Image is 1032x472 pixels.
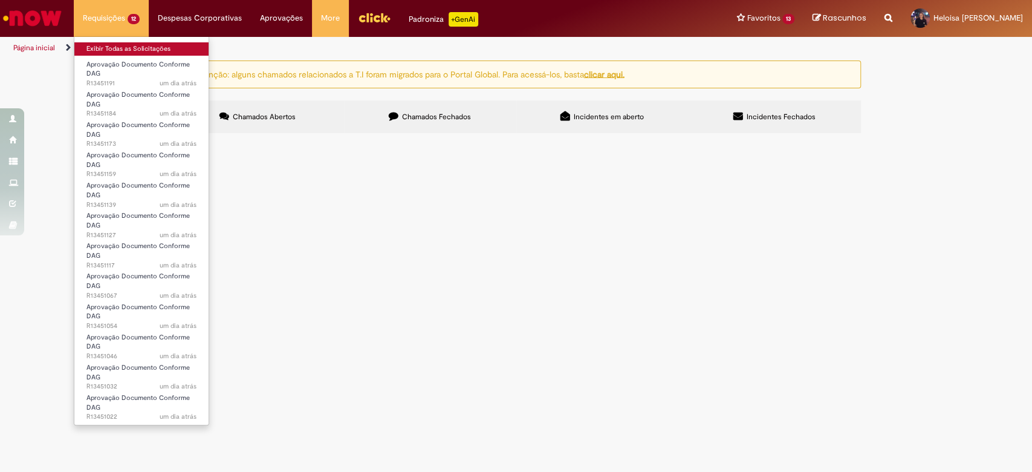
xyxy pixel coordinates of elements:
span: um dia atrás [160,261,196,270]
time: 27/08/2025 09:33:03 [160,291,196,300]
a: Aberto R13451032 : Aprovação Documento Conforme DAG [74,361,209,387]
a: Aberto R13451046 : Aprovação Documento Conforme DAG [74,331,209,357]
ul: Trilhas de página [9,37,679,59]
span: R13451054 [86,321,196,331]
p: +GenAi [449,12,478,27]
span: Requisições [83,12,125,24]
time: 27/08/2025 09:30:38 [160,352,196,361]
span: Aprovação Documento Conforme DAG [86,151,190,169]
span: Aprovação Documento Conforme DAG [86,211,190,230]
a: Rascunhos [813,13,866,24]
time: 27/08/2025 09:47:45 [160,109,196,118]
span: R13451191 [86,79,196,88]
a: Página inicial [13,43,55,53]
span: Aprovação Documento Conforme DAG [86,90,190,109]
span: R13451032 [86,382,196,392]
span: More [321,12,340,24]
span: Chamados Abertos [233,112,296,122]
span: Aprovação Documento Conforme DAG [86,181,190,200]
time: 27/08/2025 09:46:04 [160,139,196,148]
span: Aprovação Documento Conforme DAG [86,60,190,79]
span: Incidentes Fechados [747,112,816,122]
span: um dia atrás [160,200,196,209]
time: 27/08/2025 09:44:21 [160,169,196,179]
span: R13451022 [86,412,196,422]
a: Aberto R13451184 : Aprovação Documento Conforme DAG [74,88,209,114]
time: 27/08/2025 09:42:26 [160,200,196,209]
span: um dia atrás [160,382,196,391]
span: um dia atrás [160,169,196,179]
span: Aprovação Documento Conforme DAG [86,272,190,290]
a: Aberto R13451054 : Aprovação Documento Conforme DAG [74,301,209,327]
time: 27/08/2025 09:28:03 [160,412,196,421]
a: Aberto R13451067 : Aprovação Documento Conforme DAG [74,270,209,296]
img: ServiceNow [1,6,63,30]
ng-bind-html: Atenção: alguns chamados relacionados a T.I foram migrados para o Portal Global. Para acessá-los,... [195,68,625,79]
span: R13451184 [86,109,196,119]
a: Aberto R13451127 : Aprovação Documento Conforme DAG [74,209,209,235]
a: Aberto R13451173 : Aprovação Documento Conforme DAG [74,119,209,145]
span: Incidentes em aberto [574,112,644,122]
span: um dia atrás [160,231,196,240]
img: click_logo_yellow_360x200.png [358,8,391,27]
span: um dia atrás [160,291,196,300]
span: R13451046 [86,352,196,361]
span: Aprovação Documento Conforme DAG [86,363,190,382]
time: 27/08/2025 09:29:21 [160,382,196,391]
span: Rascunhos [823,12,866,24]
a: Aberto R13451159 : Aprovação Documento Conforme DAG [74,149,209,175]
span: um dia atrás [160,139,196,148]
a: Aberto R13451117 : Aprovação Documento Conforme DAG [74,240,209,266]
div: Padroniza [409,12,478,27]
a: Aberto R13451022 : Aprovação Documento Conforme DAG [74,392,209,418]
span: R13451139 [86,200,196,210]
span: Aprovação Documento Conforme DAG [86,303,190,321]
a: Aberto R13451139 : Aprovação Documento Conforme DAG [74,179,209,205]
span: Aprovação Documento Conforme DAG [86,241,190,260]
time: 27/08/2025 09:40:17 [160,261,196,270]
span: Favoritos [747,12,780,24]
span: R13451127 [86,231,196,240]
time: 27/08/2025 09:31:48 [160,321,196,330]
span: R13451173 [86,139,196,149]
span: R13451117 [86,261,196,270]
span: 12 [128,14,140,24]
time: 27/08/2025 09:48:59 [160,79,196,88]
a: Aberto R13451191 : Aprovação Documento Conforme DAG [74,58,209,84]
span: Heloisa [PERSON_NAME] [933,13,1023,23]
span: Aprovação Documento Conforme DAG [86,393,190,412]
span: um dia atrás [160,352,196,361]
a: clicar aqui. [584,68,625,79]
span: 13 [782,14,794,24]
time: 27/08/2025 09:41:18 [160,231,196,240]
span: Aprovação Documento Conforme DAG [86,333,190,352]
span: um dia atrás [160,412,196,421]
span: Chamados Fechados [402,112,471,122]
span: Despesas Corporativas [158,12,242,24]
span: Aprovações [260,12,303,24]
ul: Requisições [74,36,209,425]
span: R13451159 [86,169,196,179]
span: um dia atrás [160,321,196,330]
span: um dia atrás [160,109,196,118]
span: R13451067 [86,291,196,301]
a: Exibir Todas as Solicitações [74,42,209,56]
span: Aprovação Documento Conforme DAG [86,120,190,139]
span: um dia atrás [160,79,196,88]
